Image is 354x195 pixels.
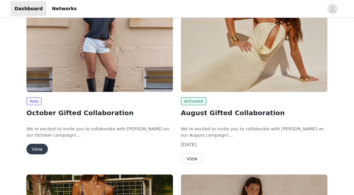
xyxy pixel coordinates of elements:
[181,97,206,105] span: Activated
[181,153,203,164] button: View
[330,4,336,14] div: avatar
[181,108,328,118] h2: August Gifted Collaboration
[48,1,81,16] a: Networks
[26,126,173,139] p: We’re excited to invite you to collaborate with [PERSON_NAME] on our October campaign!
[26,147,48,152] a: View
[26,108,173,118] h2: October Gifted Collaboration
[181,126,328,139] p: We’re excited to invite you to collaborate with [PERSON_NAME] on our August campaign!
[26,97,42,105] span: New
[11,1,47,16] a: Dashboard
[26,144,48,154] button: View
[181,156,203,161] a: View
[181,142,196,147] span: [DATE]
